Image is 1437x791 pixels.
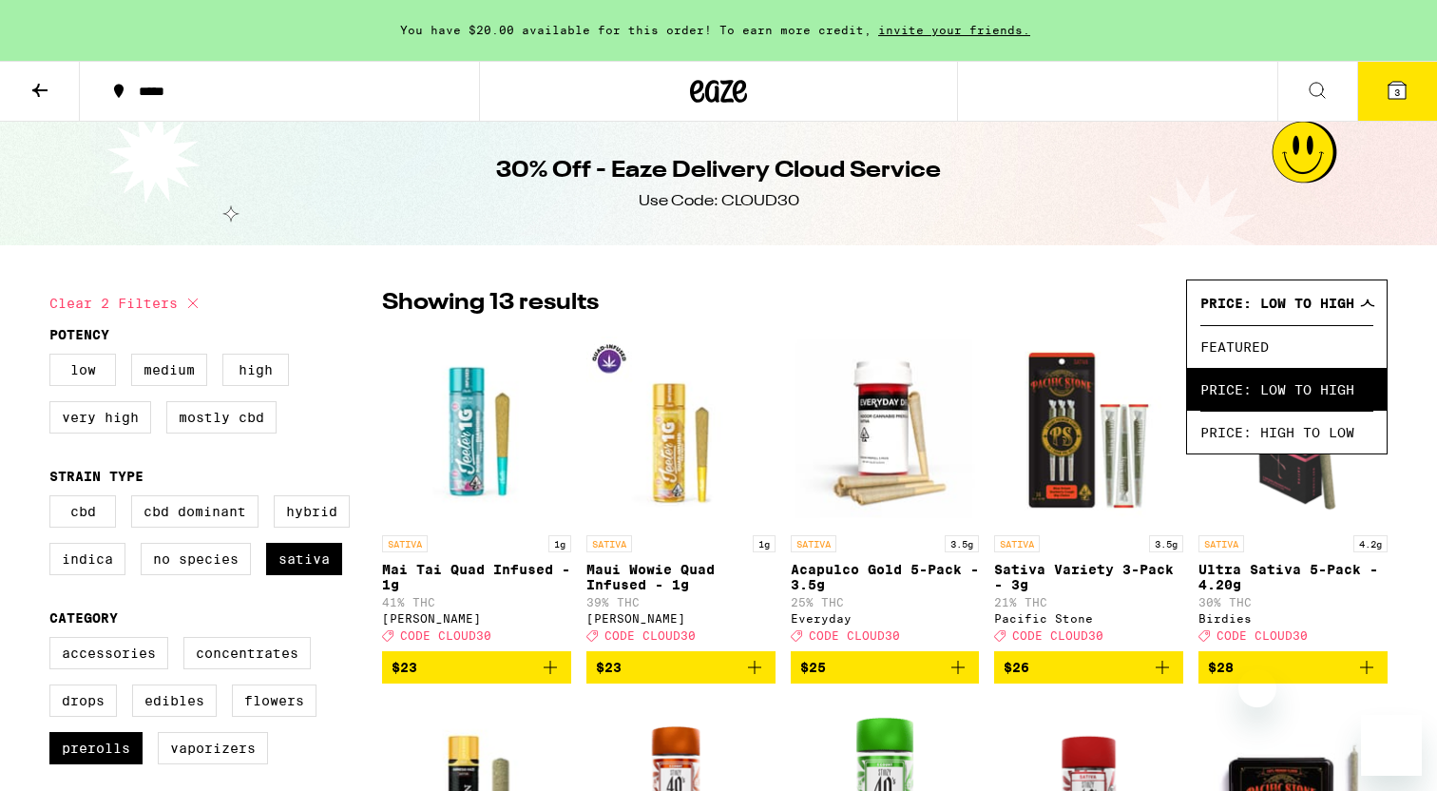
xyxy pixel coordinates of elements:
button: Add to bag [994,651,1183,684]
button: Add to bag [586,651,776,684]
span: CODE CLOUD30 [604,629,696,642]
label: Edibles [132,685,217,717]
span: $23 [596,660,622,675]
label: No Species [141,543,251,575]
p: Acapulco Gold 5-Pack - 3.5g [791,562,980,592]
p: Maui Wowie Quad Infused - 1g [586,562,776,592]
p: 41% THC [382,596,571,608]
img: Everyday - Acapulco Gold 5-Pack - 3.5g [791,336,980,526]
label: CBD Dominant [131,495,259,528]
h1: 30% Off - Eaze Delivery Cloud Service [496,155,941,187]
div: Use Code: CLOUD30 [639,191,799,212]
a: Open page for Ultra Sativa 5-Pack - 4.20g from Birdies [1198,336,1388,651]
span: CODE CLOUD30 [400,629,491,642]
p: 3.5g [945,535,979,552]
span: Featured [1200,325,1373,368]
button: 3 [1357,62,1437,121]
p: SATIVA [382,535,428,552]
label: Indica [49,543,125,575]
span: Price: Low to High [1200,296,1354,311]
a: Open page for Mai Tai Quad Infused - 1g from Jeeter [382,336,571,651]
p: 21% THC [994,596,1183,608]
p: SATIVA [791,535,836,552]
img: Jeeter - Mai Tai Quad Infused - 1g [382,336,571,526]
span: 3 [1394,87,1400,98]
label: Sativa [266,543,342,575]
span: $28 [1208,660,1234,675]
p: SATIVA [586,535,632,552]
label: Accessories [49,637,168,669]
label: Drops [49,685,117,717]
p: 1g [548,535,571,552]
div: Everyday [791,612,980,625]
label: Medium [131,354,207,386]
iframe: Button to launch messaging window [1361,715,1422,776]
p: Ultra Sativa 5-Pack - 4.20g [1198,562,1388,592]
p: 3.5g [1149,535,1183,552]
p: Sativa Variety 3-Pack - 3g [994,562,1183,592]
label: High [222,354,289,386]
span: $26 [1004,660,1029,675]
p: 1g [753,535,776,552]
span: CODE CLOUD30 [809,629,900,642]
div: Pacific Stone [994,612,1183,625]
span: $23 [392,660,417,675]
p: Mai Tai Quad Infused - 1g [382,562,571,592]
span: invite your friends. [872,24,1037,36]
iframe: Close message [1238,669,1276,707]
label: Mostly CBD [166,401,277,434]
p: 25% THC [791,596,980,608]
div: Birdies [1198,612,1388,625]
legend: Strain Type [49,469,144,484]
label: CBD [49,495,116,528]
span: Price: High to Low [1200,411,1373,453]
legend: Potency [49,327,109,342]
label: Prerolls [49,732,143,764]
span: CODE CLOUD30 [1217,629,1308,642]
span: $25 [800,660,826,675]
p: SATIVA [1198,535,1244,552]
label: Low [49,354,116,386]
p: 4.2g [1353,535,1388,552]
button: Add to bag [382,651,571,684]
button: Clear 2 filters [49,280,204,327]
label: Flowers [232,685,316,717]
p: Showing 13 results [382,287,599,319]
label: Concentrates [183,637,311,669]
span: Price: Low to High [1200,368,1373,411]
div: [PERSON_NAME] [586,612,776,625]
span: CODE CLOUD30 [1012,629,1103,642]
p: SATIVA [994,535,1040,552]
p: 39% THC [586,596,776,608]
label: Hybrid [274,495,350,528]
a: Open page for Acapulco Gold 5-Pack - 3.5g from Everyday [791,336,980,651]
img: Pacific Stone - Sativa Variety 3-Pack - 3g [994,336,1183,526]
label: Very High [49,401,151,434]
a: Open page for Maui Wowie Quad Infused - 1g from Jeeter [586,336,776,651]
legend: Category [49,610,118,626]
span: You have $20.00 available for this order! To earn more credit, [400,24,872,36]
div: [PERSON_NAME] [382,612,571,625]
button: Add to bag [1198,651,1388,684]
a: Open page for Sativa Variety 3-Pack - 3g from Pacific Stone [994,336,1183,651]
button: Add to bag [791,651,980,684]
label: Vaporizers [158,732,268,764]
p: 30% THC [1198,596,1388,608]
img: Jeeter - Maui Wowie Quad Infused - 1g [586,336,776,526]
